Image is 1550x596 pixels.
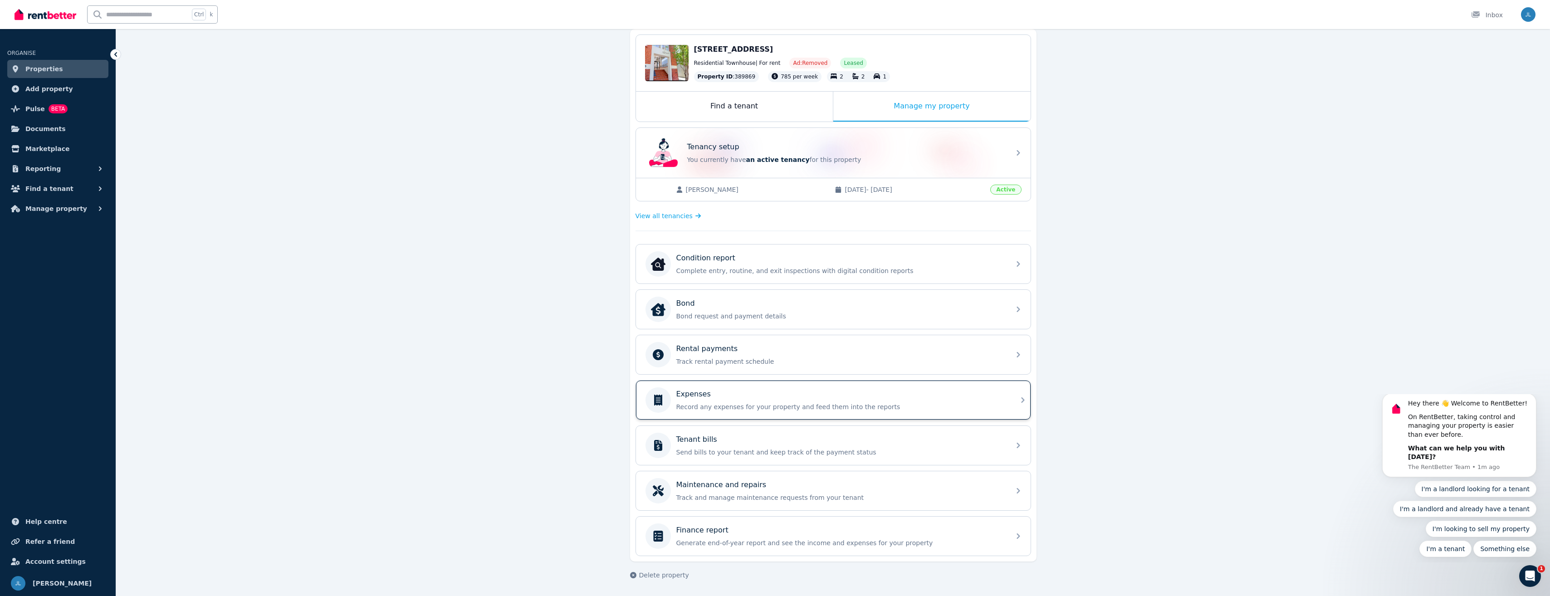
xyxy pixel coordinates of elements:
a: Tenant billsSend bills to your tenant and keep track of the payment status [636,426,1031,465]
a: Account settings [7,552,108,571]
img: Profile image for The RentBetter Team [20,7,35,22]
button: Quick reply: Something else [105,147,168,163]
a: Add property [7,80,108,98]
p: Tenancy setup [687,142,739,152]
a: Properties [7,60,108,78]
p: Condition report [676,253,735,264]
a: Refer a friend [7,532,108,551]
div: On RentBetter, taking control and managing your property is easier than ever before. [39,19,161,45]
span: ORGANISE [7,50,36,56]
p: Track rental payment schedule [676,357,1005,366]
iframe: Intercom live chat [1519,565,1541,587]
span: 1 [883,73,886,80]
div: Message content [39,5,161,68]
span: [DATE] - [DATE] [845,185,985,194]
span: Property ID [698,73,733,80]
div: : 389869 [694,71,759,82]
div: Inbox [1471,10,1503,20]
span: View all tenancies [636,211,693,220]
button: Quick reply: I'm a tenant [51,147,103,163]
span: [STREET_ADDRESS] [694,45,773,54]
p: Expenses [676,389,711,400]
button: Reporting [7,160,108,178]
p: Maintenance and repairs [676,479,767,490]
button: Delete property [630,571,689,580]
a: View all tenancies [636,211,701,220]
button: Quick reply: I'm a landlord and already have a tenant [24,107,168,123]
a: BondBondBond request and payment details [636,290,1031,329]
span: Help centre [25,516,67,527]
a: Marketplace [7,140,108,158]
p: Complete entry, routine, and exit inspections with digital condition reports [676,266,1005,275]
button: Quick reply: I'm looking to sell my property [57,127,168,143]
span: Find a tenant [25,183,73,194]
p: Bond request and payment details [676,312,1005,321]
span: BETA [49,104,68,113]
div: Find a tenant [636,92,833,122]
a: Tenancy setupTenancy setupYou currently havean active tenancyfor this property [636,128,1031,178]
span: Pulse [25,103,45,114]
span: Ctrl [192,9,206,20]
p: Finance report [676,525,729,536]
span: Delete property [639,571,689,580]
span: Manage property [25,203,87,214]
a: Finance reportGenerate end-of-year report and see the income and expenses for your property [636,517,1031,556]
span: 2 [861,73,865,80]
a: PulseBETA [7,100,108,118]
span: 785 per week [781,73,818,80]
div: Manage my property [833,92,1031,122]
span: Active [990,185,1021,195]
a: Maintenance and repairsTrack and manage maintenance requests from your tenant [636,471,1031,510]
span: [PERSON_NAME] [686,185,826,194]
span: Add property [25,83,73,94]
a: Documents [7,120,108,138]
a: ExpensesRecord any expenses for your property and feed them into the reports [636,381,1031,420]
div: Hey there 👋 Welcome to RentBetter! [39,5,161,14]
span: an active tenancy [746,156,810,163]
iframe: Intercom notifications message [1369,394,1550,562]
span: Leased [844,59,863,67]
a: Rental paymentsTrack rental payment schedule [636,335,1031,374]
p: Message from The RentBetter Team, sent 1m ago [39,69,161,77]
img: Bond [651,302,665,317]
p: Tenant bills [676,434,717,445]
button: Find a tenant [7,180,108,198]
p: Bond [676,298,695,309]
span: k [210,11,213,18]
div: Quick reply options [14,87,168,163]
p: Track and manage maintenance requests from your tenant [676,493,1005,502]
span: Ad: Removed [793,59,827,67]
b: What can we help you with [DATE]? [39,50,136,67]
button: Manage property [7,200,108,218]
span: Residential Townhouse | For rent [694,59,781,67]
span: [PERSON_NAME] [33,578,92,589]
img: Tenancy setup [649,138,678,167]
span: 2 [840,73,843,80]
span: Refer a friend [25,536,75,547]
a: Condition reportCondition reportComplete entry, routine, and exit inspections with digital condit... [636,244,1031,283]
img: Condition report [651,257,665,271]
span: Marketplace [25,143,69,154]
span: Properties [25,64,63,74]
a: Help centre [7,513,108,531]
img: RentBetter [15,8,76,21]
p: Rental payments [676,343,738,354]
span: Reporting [25,163,61,174]
img: Jenna Lawler [1521,7,1535,22]
p: Generate end-of-year report and see the income and expenses for your property [676,538,1005,547]
p: Send bills to your tenant and keep track of the payment status [676,448,1005,457]
span: Documents [25,123,66,134]
button: Quick reply: I'm a landlord looking for a tenant [46,87,168,103]
p: Record any expenses for your property and feed them into the reports [676,402,1005,411]
img: Jenna Lawler [11,576,25,591]
span: Account settings [25,556,86,567]
p: You currently have for this property [687,155,1005,164]
span: 1 [1538,565,1545,572]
